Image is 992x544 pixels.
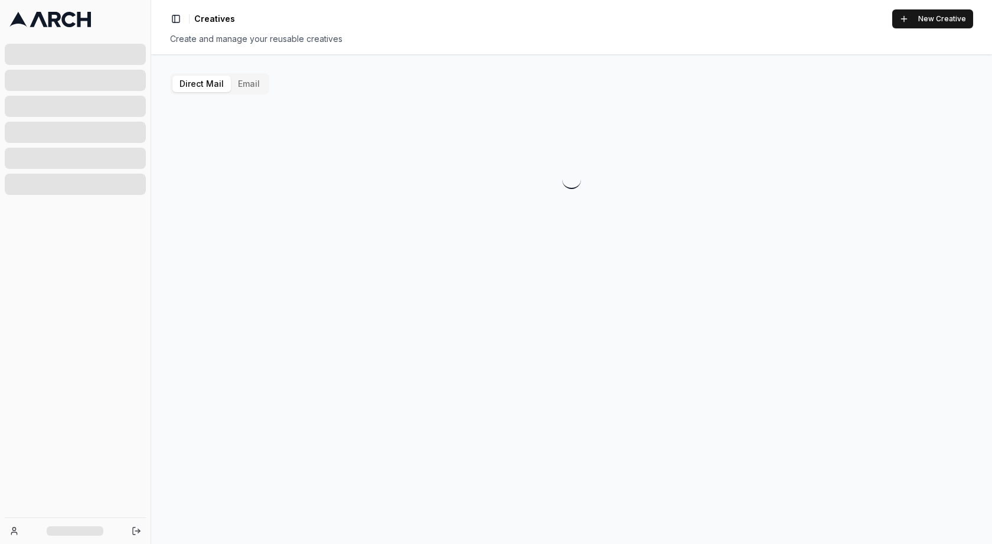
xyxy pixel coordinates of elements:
[231,76,267,92] button: Email
[194,13,235,25] span: Creatives
[892,9,973,28] button: New Creative
[172,76,231,92] button: Direct Mail
[128,523,145,539] button: Log out
[194,13,235,25] nav: breadcrumb
[170,33,973,45] div: Create and manage your reusable creatives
